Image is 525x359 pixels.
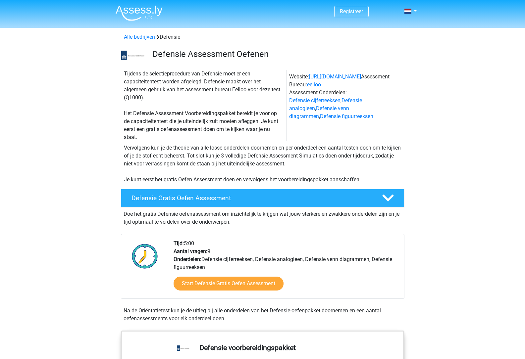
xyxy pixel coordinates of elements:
h3: Defensie Assessment Oefenen [152,49,399,59]
a: Defensie venn diagrammen [289,105,349,119]
a: Defensie Gratis Oefen Assessment [118,189,407,207]
div: Na de Oriëntatietest kun je de uitleg bij alle onderdelen van het Defensie-oefenpakket doornemen ... [121,307,404,323]
div: Doe het gratis Defensie oefenassessment om inzichtelijk te krijgen wat jouw sterkere en zwakkere ... [121,207,404,226]
b: Onderdelen: [174,256,201,262]
div: Website: Assessment Bureau: Assessment Onderdelen: , , , [286,70,404,141]
a: Defensie figuurreeksen [320,113,373,119]
a: Registreer [340,8,363,15]
a: Alle bedrijven [124,34,155,40]
h4: Defensie Gratis Oefen Assessment [131,194,371,202]
img: Klok [128,240,162,273]
div: 5:00 9 Defensie cijferreeksen, Defensie analogieen, Defensie venn diagrammen, Defensie figuurreeksen [169,240,404,298]
a: Start Defensie Gratis Oefen Assessment [174,277,284,291]
div: Defensie [121,33,404,41]
a: [URL][DOMAIN_NAME] [309,73,361,80]
div: Tijdens de selectieprocedure van Defensie moet er een capaciteitentest worden afgelegd. Defensie ... [121,70,286,141]
div: Vervolgens kun je de theorie van alle losse onderdelen doornemen en per onderdeel een aantal test... [121,144,404,184]
b: Aantal vragen: [174,248,207,254]
a: Defensie cijferreeksen [289,97,341,104]
b: Tijd: [174,240,184,247]
a: eelloo [307,81,321,88]
a: Defensie analogieen [289,97,362,112]
img: Assessly [116,5,163,21]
